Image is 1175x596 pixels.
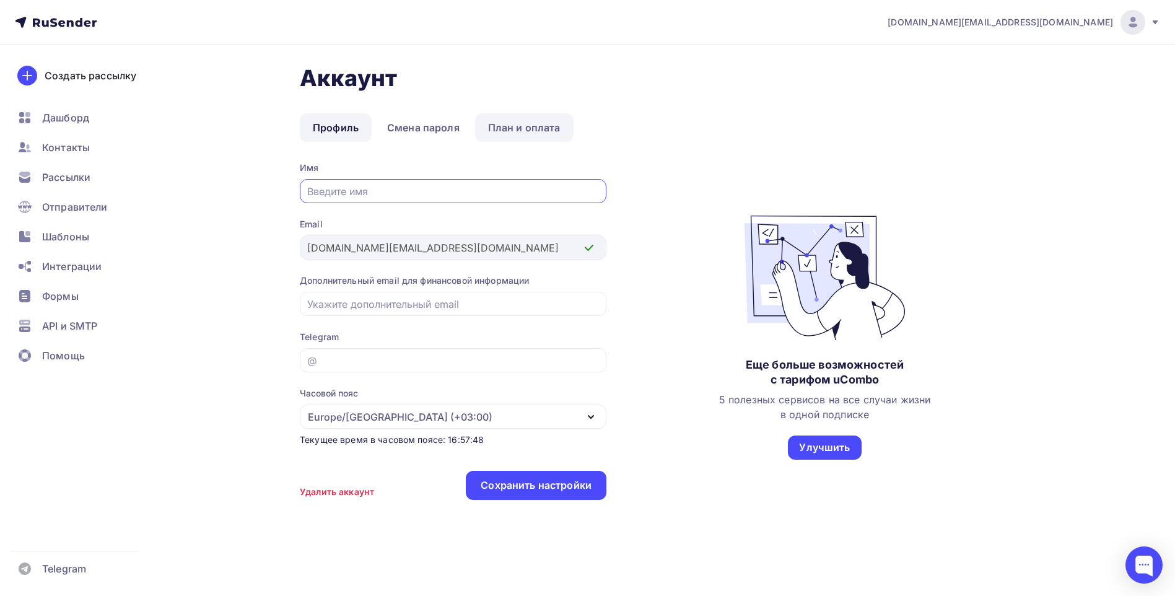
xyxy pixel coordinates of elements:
h1: Аккаунт [300,64,1043,92]
span: Дашборд [42,110,89,125]
input: Введите имя [307,184,600,199]
button: Часовой пояс Europe/[GEOGRAPHIC_DATA] (+03:00) [300,387,606,429]
a: Отправители [10,195,157,219]
div: Дополнительный email для финансовой информации [300,274,606,287]
span: Рассылки [42,170,90,185]
a: Рассылки [10,165,157,190]
div: Сохранить настройки [481,478,592,493]
a: [DOMAIN_NAME][EMAIL_ADDRESS][DOMAIN_NAME] [888,10,1160,35]
a: Профиль [300,113,372,142]
input: Укажите дополнительный email [307,297,600,312]
div: Текущее время в часовом поясе: 16:57:48 [300,434,606,446]
div: Telegram [300,331,606,343]
div: @ [307,353,317,368]
a: Формы [10,284,157,309]
span: Интеграции [42,259,102,274]
div: Europe/[GEOGRAPHIC_DATA] (+03:00) [308,410,492,424]
div: Email [300,218,606,230]
div: Имя [300,162,606,174]
a: Дашборд [10,105,157,130]
span: Контакты [42,140,90,155]
a: Контакты [10,135,157,160]
div: Создать рассылку [45,68,136,83]
span: Telegram [42,561,86,576]
span: Шаблоны [42,229,89,244]
div: 5 полезных сервисов на все случаи жизни в одной подписке [719,392,930,422]
a: Смена пароля [374,113,473,142]
span: Помощь [42,348,85,363]
span: [DOMAIN_NAME][EMAIL_ADDRESS][DOMAIN_NAME] [888,16,1113,28]
div: Часовой пояс [300,387,358,400]
div: Улучшить [799,440,850,455]
a: Шаблоны [10,224,157,249]
span: API и SMTP [42,318,97,333]
span: Отправители [42,199,108,214]
div: Еще больше возможностей с тарифом uCombo [746,357,904,387]
div: Удалить аккаунт [300,486,374,498]
span: Формы [42,289,79,304]
a: План и оплата [475,113,574,142]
